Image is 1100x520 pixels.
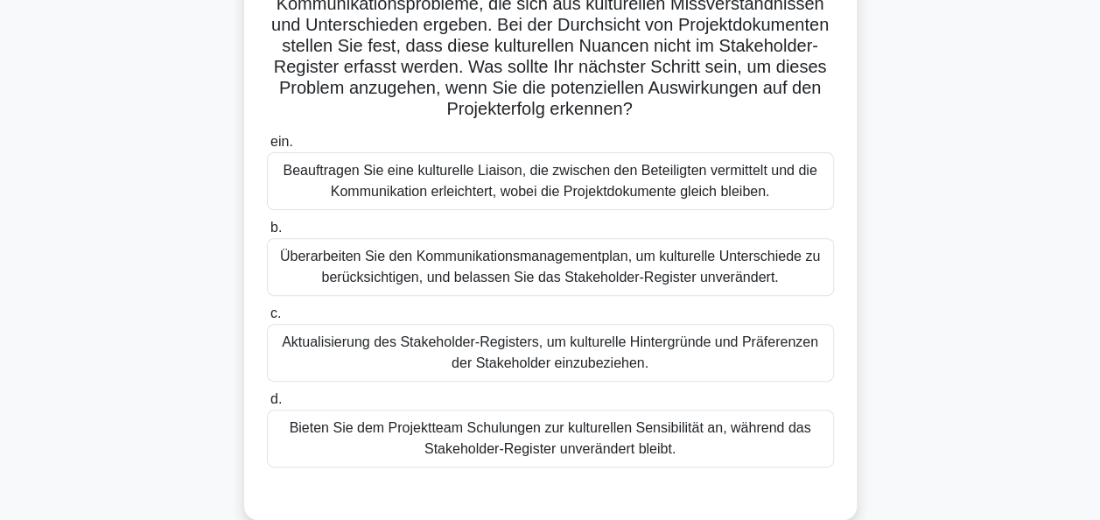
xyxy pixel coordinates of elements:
div: Bieten Sie dem Projektteam Schulungen zur kulturellen Sensibilität an, während das Stakeholder-Re... [267,410,834,467]
div: Beauftragen Sie eine kulturelle Liaison, die zwischen den Beteiligten vermittelt und die Kommunik... [267,152,834,210]
span: c. [270,306,281,320]
span: b. [270,220,282,235]
div: Überarbeiten Sie den Kommunikationsmanagementplan, um kulturelle Unterschiede zu berücksichtigen,... [267,238,834,296]
span: d. [270,391,282,406]
div: Aktualisierung des Stakeholder-Registers, um kulturelle Hintergründe und Präferenzen der Stakehol... [267,324,834,382]
span: ein. [270,134,293,149]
